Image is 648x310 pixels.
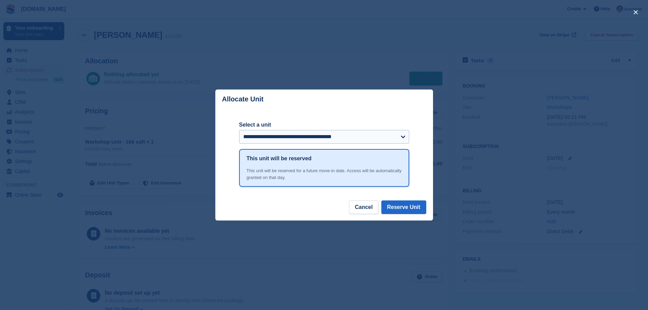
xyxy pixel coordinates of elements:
button: Reserve Unit [381,200,426,214]
button: Cancel [349,200,378,214]
p: Allocate Unit [222,95,264,103]
h1: This unit will be reserved [247,154,312,163]
label: Select a unit [239,121,409,129]
div: This unit will be reserved for a future move-in date. Access will be automatically granted on tha... [247,167,402,181]
button: close [630,7,641,18]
